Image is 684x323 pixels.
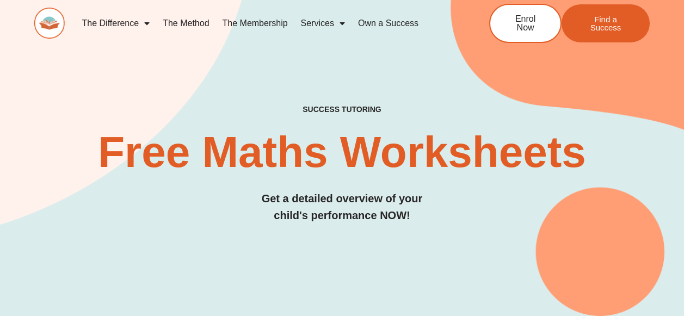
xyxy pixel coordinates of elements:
[216,11,294,36] a: The Membership
[76,11,157,36] a: The Difference
[34,190,650,224] h3: Get a detailed overview of your child's performance NOW!
[34,131,650,174] h2: Free Maths Worksheets​
[156,11,215,36] a: The Method
[562,4,650,42] a: Find a Success
[489,4,562,43] a: Enrol Now
[294,11,352,36] a: Services
[34,105,650,114] h4: SUCCESS TUTORING​
[507,15,544,32] span: Enrol Now
[76,11,454,36] nav: Menu
[578,15,633,32] span: Find a Success
[352,11,425,36] a: Own a Success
